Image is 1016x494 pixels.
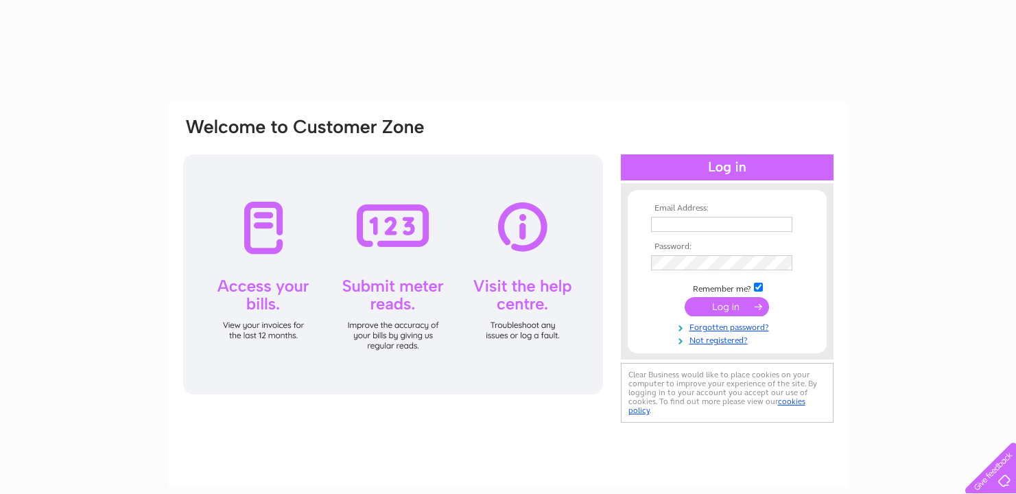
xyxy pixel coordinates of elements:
[648,204,807,213] th: Email Address:
[628,397,805,415] a: cookies policy
[685,297,769,316] input: Submit
[651,333,807,346] a: Not registered?
[621,363,834,423] div: Clear Business would like to place cookies on your computer to improve your experience of the sit...
[648,242,807,252] th: Password:
[651,320,807,333] a: Forgotten password?
[648,281,807,294] td: Remember me?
